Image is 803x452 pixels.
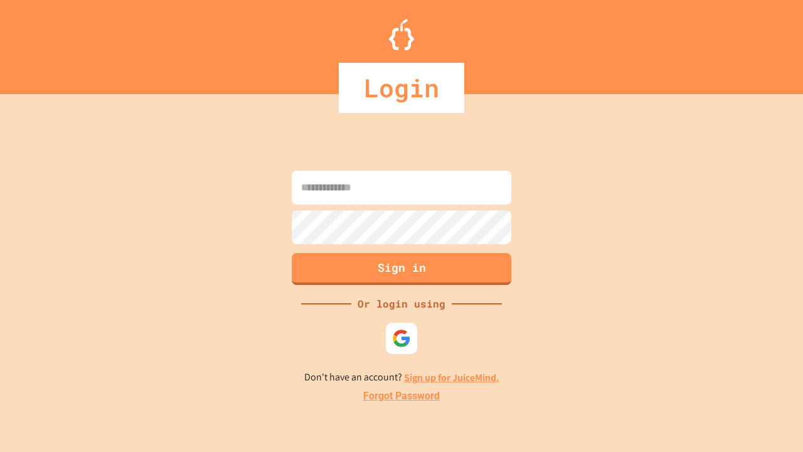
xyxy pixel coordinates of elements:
[339,63,464,113] div: Login
[292,253,511,285] button: Sign in
[363,389,440,404] a: Forgot Password
[404,371,499,384] a: Sign up for JuiceMind.
[392,329,411,348] img: google-icon.svg
[389,19,414,50] img: Logo.svg
[351,296,452,311] div: Or login using
[304,370,499,385] p: Don't have an account?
